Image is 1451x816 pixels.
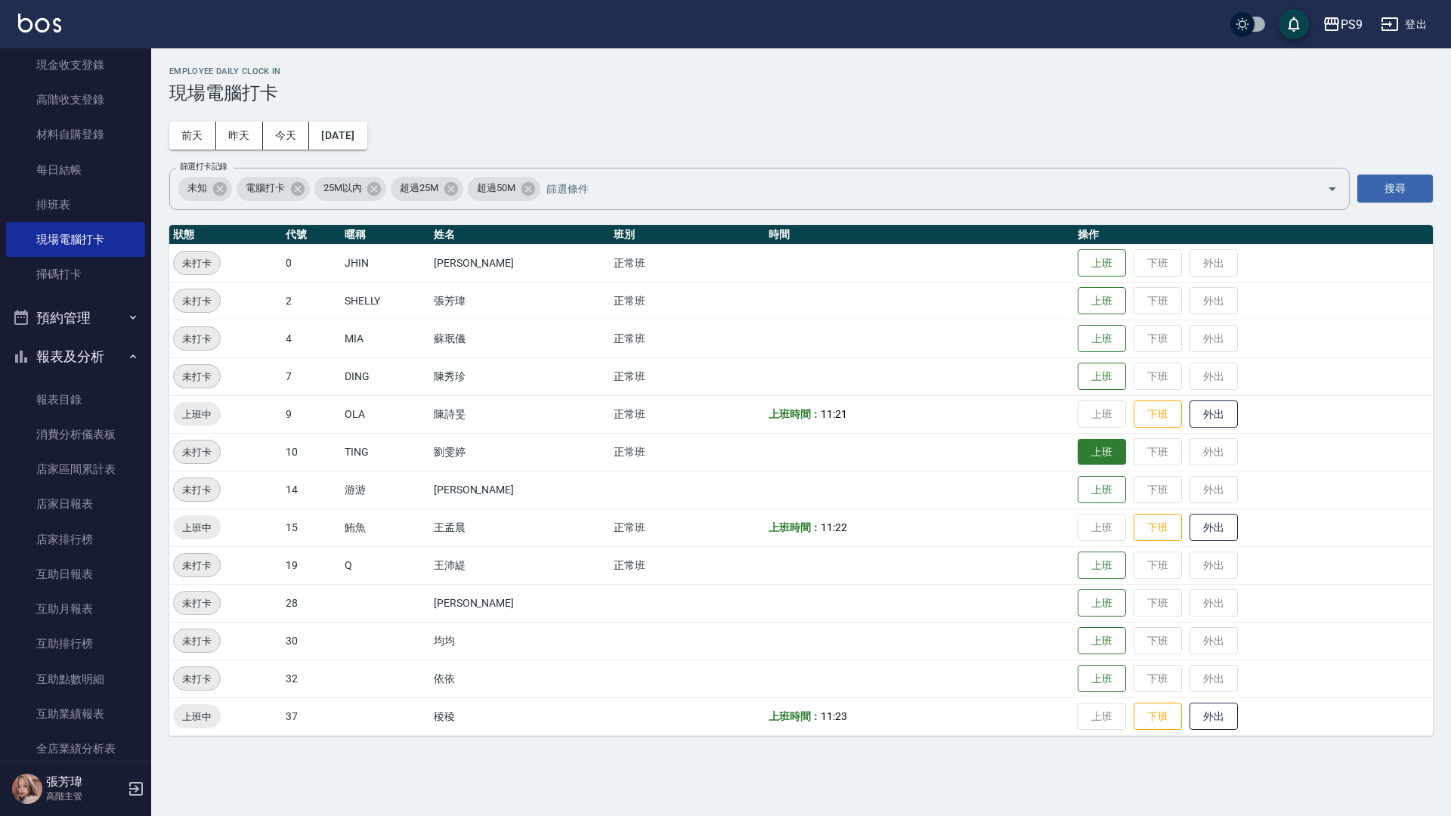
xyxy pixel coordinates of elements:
[610,282,765,320] td: 正常班
[180,161,227,172] label: 篩選打卡記錄
[6,48,145,82] a: 現金收支登錄
[1078,665,1126,693] button: 上班
[169,82,1433,104] h3: 現場電腦打卡
[46,790,123,803] p: 高階主管
[282,622,341,660] td: 30
[430,320,610,357] td: 蘇珉儀
[610,244,765,282] td: 正常班
[1078,363,1126,391] button: 上班
[1134,400,1182,428] button: 下班
[430,546,610,584] td: 王沛緹
[173,520,221,536] span: 上班中
[430,282,610,320] td: 張芳瑋
[1078,627,1126,655] button: 上班
[430,244,610,282] td: [PERSON_NAME]
[610,546,765,584] td: 正常班
[6,626,145,661] a: 互助排行榜
[178,181,216,196] span: 未知
[178,177,232,201] div: 未知
[263,122,310,150] button: 今天
[821,521,847,533] span: 11:22
[174,671,220,687] span: 未打卡
[430,471,610,508] td: [PERSON_NAME]
[314,181,371,196] span: 25M以內
[1190,514,1238,542] button: 外出
[282,660,341,697] td: 32
[6,487,145,521] a: 店家日報表
[6,257,145,292] a: 掃碼打卡
[610,320,765,357] td: 正常班
[169,225,282,245] th: 狀態
[430,433,610,471] td: 劉雯婷
[6,731,145,766] a: 全店業績分析表
[610,395,765,433] td: 正常班
[314,177,387,201] div: 25M以內
[341,282,430,320] td: SHELLY
[12,774,42,804] img: Person
[430,697,610,735] td: 稜稜
[391,177,463,201] div: 超過25M
[169,122,216,150] button: 前天
[765,225,1074,245] th: 時間
[430,225,610,245] th: 姓名
[174,369,220,385] span: 未打卡
[174,482,220,498] span: 未打卡
[769,408,821,420] b: 上班時間：
[6,382,145,417] a: 報表目錄
[1190,703,1238,731] button: 外出
[174,444,220,460] span: 未打卡
[174,558,220,573] span: 未打卡
[282,584,341,622] td: 28
[216,122,263,150] button: 昨天
[610,225,765,245] th: 班別
[1341,15,1363,34] div: PS9
[282,697,341,735] td: 37
[341,395,430,433] td: OLA
[430,622,610,660] td: 均均
[341,225,430,245] th: 暱稱
[1078,325,1126,353] button: 上班
[1078,476,1126,504] button: 上班
[6,117,145,152] a: 材料自購登錄
[174,633,220,649] span: 未打卡
[174,293,220,309] span: 未打卡
[282,357,341,395] td: 7
[1078,589,1126,617] button: 上班
[341,320,430,357] td: MIA
[610,508,765,546] td: 正常班
[1279,9,1309,39] button: save
[430,508,610,546] td: 王孟晨
[46,774,123,790] h5: 張芳瑋
[6,452,145,487] a: 店家區間累計表
[282,225,341,245] th: 代號
[1316,9,1369,40] button: PS9
[430,584,610,622] td: [PERSON_NAME]
[430,357,610,395] td: 陳秀珍
[282,508,341,546] td: 15
[1074,225,1433,245] th: 操作
[1078,287,1126,315] button: 上班
[821,710,847,722] span: 11:23
[468,177,540,201] div: 超過50M
[543,175,1301,202] input: 篩選條件
[6,557,145,592] a: 互助日報表
[6,298,145,338] button: 預約管理
[6,662,145,697] a: 互助點數明細
[1078,439,1126,465] button: 上班
[6,82,145,117] a: 高階收支登錄
[6,187,145,222] a: 排班表
[174,595,220,611] span: 未打卡
[174,255,220,271] span: 未打卡
[610,433,765,471] td: 正常班
[237,181,294,196] span: 電腦打卡
[282,471,341,508] td: 14
[1320,177,1344,201] button: Open
[468,181,524,196] span: 超過50M
[6,522,145,557] a: 店家排行榜
[282,433,341,471] td: 10
[6,417,145,452] a: 消費分析儀表板
[173,709,221,725] span: 上班中
[1375,11,1433,39] button: 登出
[610,357,765,395] td: 正常班
[1134,703,1182,731] button: 下班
